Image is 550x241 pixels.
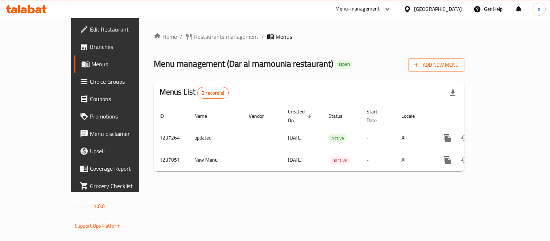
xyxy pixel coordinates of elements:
[439,129,456,147] button: more
[74,21,163,38] a: Edit Restaurant
[414,61,459,70] span: Add New Menu
[74,90,163,108] a: Coupons
[336,61,353,67] span: Open
[74,108,163,125] a: Promotions
[90,77,157,86] span: Choice Groups
[91,60,157,68] span: Menus
[90,112,157,121] span: Promotions
[185,32,259,41] a: Restaurants management
[90,95,157,103] span: Coupons
[194,112,216,120] span: Name
[75,201,92,211] span: Version:
[189,149,243,171] td: New Menu
[154,32,464,41] nav: breadcrumb
[414,5,462,13] div: [GEOGRAPHIC_DATA]
[276,32,292,41] span: Menus
[90,164,157,173] span: Coverage Report
[75,214,108,223] span: Get support on:
[288,107,314,125] span: Created On
[328,156,350,165] span: Inactive
[189,127,243,149] td: updated
[74,55,163,73] a: Menus
[74,125,163,142] a: Menu disclaimer
[154,105,514,171] table: enhanced table
[180,32,182,41] li: /
[396,127,433,149] td: All
[361,127,396,149] td: -
[74,142,163,160] a: Upsell
[194,32,259,41] span: Restaurants management
[288,155,303,165] span: [DATE]
[154,127,189,149] td: 1237264
[456,151,474,169] button: Change Status
[74,160,163,177] a: Coverage Report
[538,5,540,13] span: s
[154,55,333,72] span: Menu management ( Dar al mamounia restaurant )
[439,151,456,169] button: more
[396,149,433,171] td: All
[198,90,228,96] span: 2 record(s)
[288,133,303,142] span: [DATE]
[90,147,157,155] span: Upsell
[154,32,177,41] a: Home
[328,134,347,142] span: Active
[160,87,229,99] h2: Menus List
[249,112,273,120] span: Vendor
[408,58,464,72] button: Add New Menu
[74,177,163,195] a: Grocery Checklist
[335,5,380,13] div: Menu-management
[456,129,474,147] button: Change Status
[90,129,157,138] span: Menu disclaimer
[90,182,157,190] span: Grocery Checklist
[336,60,353,69] div: Open
[197,87,229,99] div: Total records count
[154,149,189,171] td: 1237051
[367,107,387,125] span: Start Date
[433,105,514,127] th: Actions
[444,84,462,101] div: Export file
[94,201,105,211] span: 1.0.0
[74,73,163,90] a: Choice Groups
[328,112,352,120] span: Status
[401,112,424,120] span: Locale
[74,38,163,55] a: Branches
[75,221,121,230] a: Support.OpsPlatform
[361,149,396,171] td: -
[261,32,264,41] li: /
[90,25,157,34] span: Edit Restaurant
[90,42,157,51] span: Branches
[160,112,173,120] span: ID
